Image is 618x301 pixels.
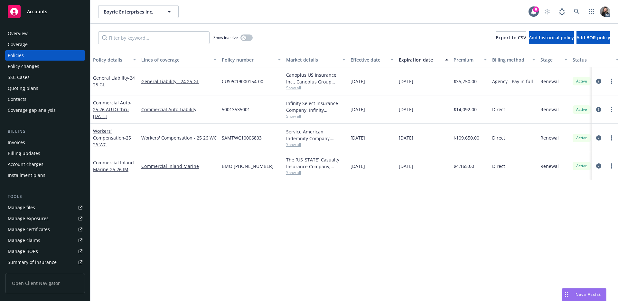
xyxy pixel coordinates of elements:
a: more [608,134,615,142]
button: Effective date [348,52,396,67]
span: BMO [PHONE_NUMBER] [222,163,274,170]
div: Quoting plans [8,83,38,93]
span: Direct [492,106,505,113]
div: Drag to move [562,288,570,301]
button: Lines of coverage [139,52,219,67]
span: Renewal [540,134,559,141]
div: SSC Cases [8,72,30,83]
a: Installment plans [5,170,85,180]
button: Add historical policy [529,31,574,44]
span: $35,750.00 [454,78,477,85]
button: Policy details [90,52,139,67]
div: 6 [533,6,539,12]
button: Billing method [490,52,538,67]
span: Add BOR policy [576,34,610,41]
span: $109,650.00 [454,134,479,141]
input: Filter by keyword... [98,31,210,44]
a: Policy changes [5,61,85,72]
div: Lines of coverage [141,56,210,63]
div: Account charges [8,159,43,170]
span: CUSPC19000154-00 [222,78,263,85]
div: Coverage [8,39,28,50]
span: - 25 26 AUTO thru [DATE] [93,100,132,119]
a: circleInformation [595,77,603,85]
a: circleInformation [595,134,603,142]
div: Policies [8,50,24,61]
div: Status [573,56,612,63]
button: Premium [451,52,490,67]
a: Manage exposures [5,213,85,224]
a: Commercial Inland Marine [141,163,217,170]
a: more [608,77,615,85]
button: Stage [538,52,570,67]
div: Billing method [492,56,528,63]
a: Coverage gap analysis [5,105,85,115]
div: The [US_STATE] Casualty Insurance Company, Liberty Mutual [286,156,345,170]
a: Commercial Auto [93,100,132,119]
span: [DATE] [351,163,365,170]
span: [DATE] [399,134,413,141]
span: [DATE] [399,163,413,170]
a: Policies [5,50,85,61]
a: more [608,162,615,170]
span: Accounts [27,9,47,14]
button: Nova Assist [562,288,606,301]
span: Active [575,78,588,84]
div: Billing [5,128,85,135]
a: Account charges [5,159,85,170]
div: Contacts [8,94,26,104]
a: Search [570,5,583,18]
a: Workers' Compensation - 25 26 WC [141,134,217,141]
div: Invoices [8,137,25,148]
span: Show all [286,85,345,91]
span: 50013535001 [222,106,250,113]
a: Manage certificates [5,224,85,235]
span: - 25 26 IM [108,166,128,172]
span: Renewal [540,106,559,113]
a: Commercial Inland Marine [93,160,134,172]
a: SSC Cases [5,72,85,83]
span: Direct [492,163,505,170]
div: Stage [540,56,560,63]
span: Renewal [540,163,559,170]
button: Export to CSV [496,31,526,44]
button: Add BOR policy [576,31,610,44]
div: Effective date [351,56,387,63]
a: Accounts [5,3,85,21]
a: Coverage [5,39,85,50]
a: Summary of insurance [5,257,85,267]
a: Workers' Compensation [93,128,131,148]
div: Overview [8,28,28,39]
div: Infinity Select Insurance Company, Infinity ([PERSON_NAME]) [286,100,345,113]
div: Market details [286,56,338,63]
div: Coverage gap analysis [8,105,56,115]
a: Manage BORs [5,246,85,257]
div: Policy changes [8,61,39,72]
span: Direct [492,134,505,141]
span: Nova Assist [576,292,601,297]
a: Contacts [5,94,85,104]
span: Show all [286,142,345,147]
span: Active [575,135,588,141]
div: Manage exposures [8,213,49,224]
a: Switch app [585,5,598,18]
div: Installment plans [8,170,45,180]
span: SAMTWC10006803 [222,134,262,141]
span: Show all [286,113,345,119]
div: Manage claims [8,235,40,246]
a: more [608,106,615,113]
div: Billing updates [8,148,40,159]
span: Export to CSV [496,34,526,41]
div: Policy number [222,56,274,63]
span: Active [575,163,588,169]
button: Boyrie Enterprises Inc. [98,5,179,18]
button: Market details [284,52,348,67]
span: $14,092.00 [454,106,477,113]
div: Service American Indemnity Company, Service American Indemnity Company, Method Insurance [286,128,345,142]
a: General Liability [93,75,135,88]
div: Tools [5,193,85,200]
button: Policy number [219,52,284,67]
a: Report a Bug [556,5,568,18]
a: Billing updates [5,148,85,159]
a: Manage claims [5,235,85,246]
